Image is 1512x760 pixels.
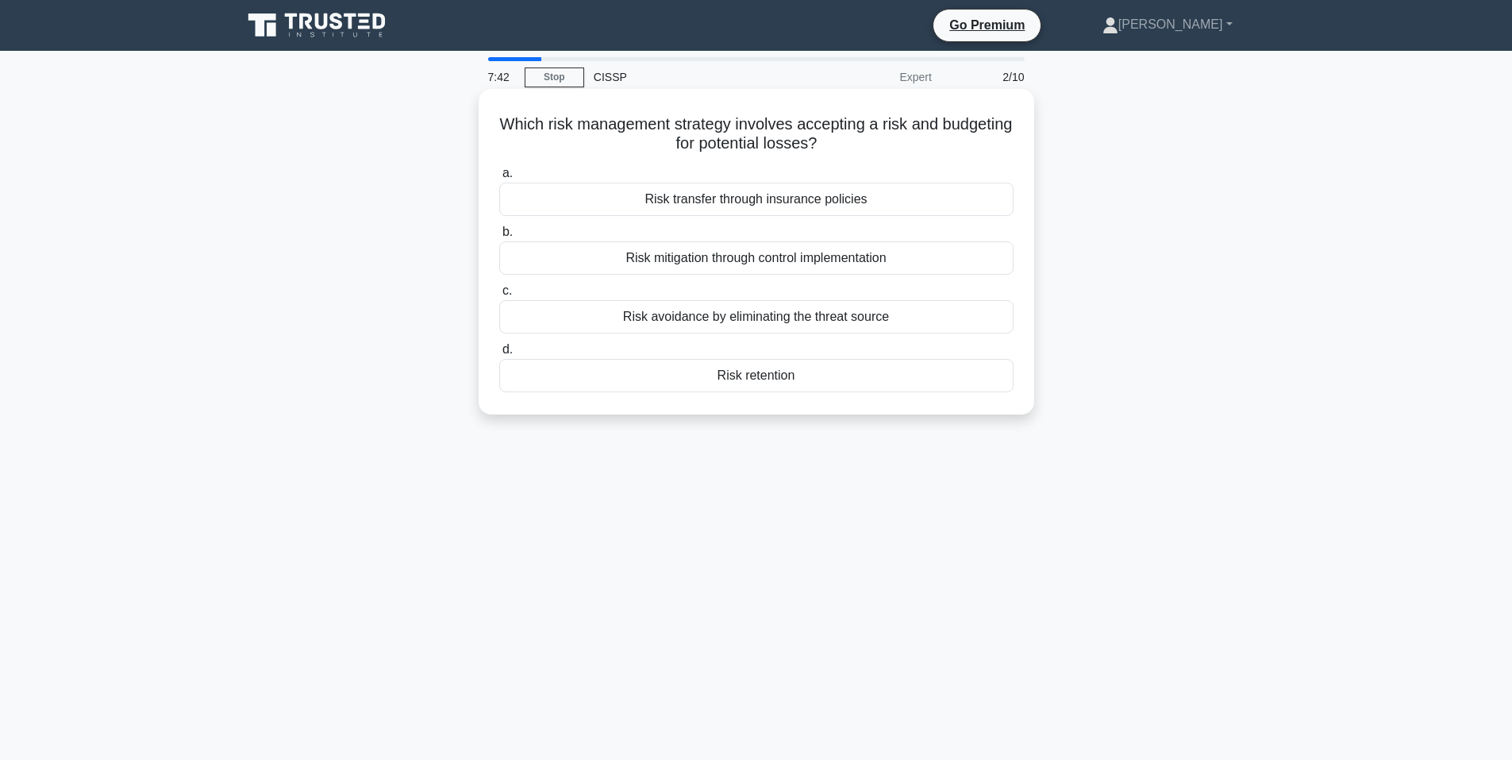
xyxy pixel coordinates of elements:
div: Expert [802,61,941,93]
span: a. [502,166,513,179]
div: 2/10 [941,61,1034,93]
span: c. [502,284,512,297]
a: [PERSON_NAME] [1064,9,1271,41]
div: 7:42 [479,61,525,93]
div: CISSP [584,61,802,93]
div: Risk avoidance by eliminating the threat source [499,300,1014,334]
span: d. [502,342,513,356]
a: Go Premium [940,15,1034,35]
span: b. [502,225,513,238]
div: Risk mitigation through control implementation [499,241,1014,275]
h5: Which risk management strategy involves accepting a risk and budgeting for potential losses? [498,114,1015,154]
div: Risk transfer through insurance policies [499,183,1014,216]
a: Stop [525,68,584,87]
div: Risk retention [499,359,1014,392]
